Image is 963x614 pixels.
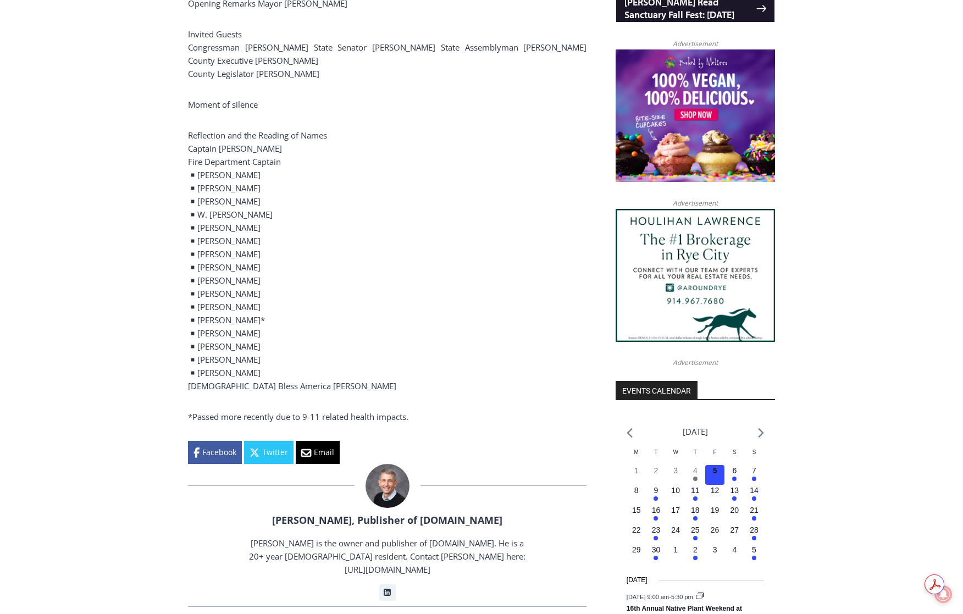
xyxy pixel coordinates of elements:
em: Has events [693,516,698,521]
img: ▪ [189,316,197,324]
div: Saturday [724,448,744,465]
time: 2 [693,545,698,554]
em: Has events [654,496,658,501]
time: 28 [750,526,759,534]
button: 7 Has events [744,465,764,485]
time: - [627,593,695,600]
time: 29 [632,545,641,554]
time: 5 [713,466,717,475]
em: Has events [732,477,737,481]
button: 17 [666,505,685,524]
button: 16 Has events [646,505,666,524]
time: 8 [634,486,639,495]
button: 22 [627,524,646,544]
time: 19 [711,506,720,515]
time: 10 [671,486,680,495]
img: ▪ [189,290,197,298]
em: Has events [752,516,756,521]
time: 27 [730,526,739,534]
em: Has events [732,496,737,501]
time: 3 [673,466,678,475]
div: Monday [627,448,646,465]
time: [DATE] [627,575,647,585]
span: S [733,449,737,455]
button: 30 Has events [646,544,666,564]
img: ▪ [189,250,197,258]
time: 26 [711,526,720,534]
button: 18 Has events [685,505,705,524]
a: Facebook [188,441,242,464]
span: Advertisement [662,38,729,49]
time: 1 [673,545,678,554]
p: *Passed more recently due to 9-11 related health impacts. [188,410,586,423]
div: Sunday [744,448,764,465]
time: 3 [713,545,717,554]
time: 20 [730,506,739,515]
li: [DATE] [683,424,708,439]
span: T [694,449,697,455]
button: 3 [705,544,725,564]
a: Next month [758,428,764,438]
div: 2 [115,93,120,104]
em: Has events [752,477,756,481]
button: 9 Has events [646,485,666,505]
button: 4 Has events [685,465,705,485]
p: Reflection and the Reading of Names Captain [PERSON_NAME] Fire Department Captain [PERSON_NAME] [... [188,129,586,392]
button: 26 [705,524,725,544]
button: 2 Has events [685,544,705,564]
button: 8 [627,485,646,505]
button: 11 Has events [685,485,705,505]
button: 3 [666,465,685,485]
a: Previous month [627,428,633,438]
a: Twitter [244,441,294,464]
em: Has events [693,496,698,501]
a: Intern @ [DOMAIN_NAME] [264,107,533,137]
time: 14 [750,486,759,495]
img: Houlihan Lawrence The #1 Brokerage in Rye City [616,209,775,342]
time: 30 [652,545,661,554]
time: 2 [654,466,658,475]
time: 22 [632,526,641,534]
span: Advertisement [662,357,729,368]
button: 12 [705,485,725,505]
button: 2 [646,465,666,485]
img: ▪ [189,224,197,232]
time: 24 [671,526,680,534]
time: 1 [634,466,639,475]
time: 18 [691,506,700,515]
p: [PERSON_NAME] is the owner and publisher of [DOMAIN_NAME]. He is a 20+ year [DEMOGRAPHIC_DATA] re... [248,536,527,576]
div: Birds of Prey: Falcon and hawk demos [115,32,153,90]
img: ▪ [189,211,197,219]
img: ▪ [189,342,197,351]
em: Has events [752,536,756,540]
em: Has events [752,496,756,501]
img: ▪ [189,171,197,179]
button: 1 [627,465,646,485]
div: Tuesday [646,448,666,465]
img: ▪ [189,329,197,338]
time: 23 [652,526,661,534]
img: ▪ [189,356,197,364]
em: Has events [693,556,698,560]
img: ▪ [189,369,197,377]
button: 28 Has events [744,524,764,544]
time: 15 [632,506,641,515]
div: / [123,93,125,104]
button: 1 [666,544,685,564]
a: [PERSON_NAME] Read Sanctuary Fall Fest: [DATE] [1,109,159,137]
button: 19 [705,505,725,524]
button: 6 Has events [724,465,744,485]
em: Has events [693,536,698,540]
p: Moment of silence [188,98,586,111]
button: 29 [627,544,646,564]
time: 4 [693,466,698,475]
button: 15 [627,505,646,524]
span: Advertisement [662,198,729,208]
a: Email [296,441,340,464]
span: T [654,449,657,455]
a: Open Tues. - Sun. [PHONE_NUMBER] [1,110,110,137]
img: ▪ [189,263,197,272]
button: 5 Has events [744,544,764,564]
img: ▪ [189,184,197,192]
